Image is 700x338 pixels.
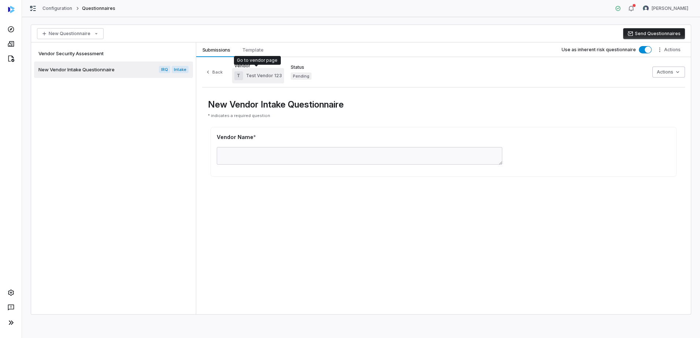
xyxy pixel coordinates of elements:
[34,61,193,78] a: New Vendor Intake QuestionnaireIRQIntake
[208,113,679,119] p: * indicates a required question
[291,64,312,70] label: Status
[291,72,312,80] span: Pending
[42,5,72,11] a: Configuration
[237,57,278,63] div: Go to vendor page
[159,66,170,73] span: IRQ
[34,45,193,61] a: Vendor Security Assessment
[208,99,679,110] h3: New Vendor Intake Questionnaire
[234,63,282,69] label: Vendor
[638,3,693,14] button: Brian Anderson avatar[PERSON_NAME]
[38,50,104,57] span: Vendor Security Assessment
[200,45,234,55] span: Submissions
[652,67,685,78] button: Actions
[8,6,15,13] img: svg%3e
[202,68,226,76] button: Back
[652,5,688,11] span: [PERSON_NAME]
[562,47,636,53] label: Use as inherent risk questionnaire
[623,28,685,39] button: Send Questionnaires
[643,5,649,11] img: Brian Anderson avatar
[37,28,104,39] button: New Questionnaire
[38,66,115,73] span: New Vendor Intake Questionnaire
[217,133,670,141] div: Vendor Name
[655,44,685,55] button: More actions
[246,73,282,79] span: Test Vendor 123
[239,45,267,55] span: Template
[232,68,284,83] a: TTest Vendor 123
[172,66,189,73] span: Intake
[82,5,116,11] span: Questionnaires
